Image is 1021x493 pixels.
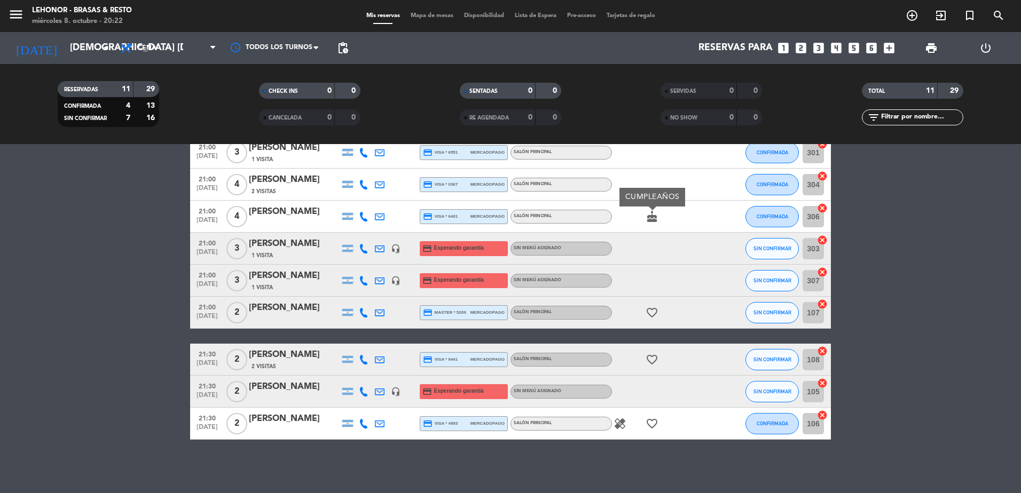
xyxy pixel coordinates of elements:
input: Filtrar por nombre... [880,112,963,123]
span: Mapa de mesas [405,13,459,19]
span: CANCELADA [269,115,302,121]
strong: 0 [327,87,332,94]
span: SALÓN PRINCIPAL [514,214,552,218]
span: [DATE] [194,185,221,197]
span: 21:30 [194,379,221,392]
i: cake [646,210,658,223]
span: CONFIRMADA [757,213,788,219]
span: 21:00 [194,204,221,217]
span: 1 Visita [252,251,273,260]
span: CHECK INS [269,89,298,94]
span: SALÓN PRINCIPAL [514,182,552,186]
span: Sin menú asignado [514,278,561,282]
span: mercadopago [470,149,505,156]
span: Mis reservas [361,13,405,19]
div: LOG OUT [959,32,1013,64]
strong: 16 [146,114,157,122]
div: [PERSON_NAME] [249,173,340,187]
strong: 0 [729,114,734,121]
button: SIN CONFIRMAR [745,238,799,259]
i: exit_to_app [934,9,947,22]
button: SIN CONFIRMAR [745,349,799,370]
span: Lista de Espera [509,13,562,19]
strong: 7 [126,114,130,122]
span: visa * 8441 [423,355,458,364]
span: [DATE] [194,424,221,436]
i: cancel [817,378,828,388]
i: credit_card [423,308,433,317]
i: looks_5 [847,41,861,55]
button: CONFIRMADA [745,174,799,195]
i: cancel [817,139,828,149]
i: looks_4 [829,41,843,55]
div: [PERSON_NAME] [249,348,340,362]
i: search [992,9,1005,22]
i: [DATE] [8,36,65,60]
span: visa * 4993 [423,419,458,428]
strong: 0 [528,87,532,94]
span: 21:00 [194,172,221,185]
span: visa * 6551 [423,148,458,157]
span: SALÓN PRINCIPAL [514,421,552,425]
span: master * 5209 [423,308,466,317]
i: arrow_drop_down [99,42,112,54]
i: looks_two [794,41,808,55]
span: Reservas para [698,43,773,53]
span: SIN CONFIRMAR [753,356,791,362]
i: cancel [817,267,828,277]
div: [PERSON_NAME] [249,301,340,315]
button: CONFIRMADA [745,413,799,434]
i: favorite_border [646,417,658,430]
i: healing [614,417,626,430]
i: headset_mic [391,244,400,253]
i: cancel [817,299,828,309]
i: credit_card [423,355,433,364]
span: TOTAL [868,89,885,94]
div: [PERSON_NAME] [249,380,340,394]
span: SENTADAS [469,89,498,94]
span: [DATE] [194,313,221,325]
div: [PERSON_NAME] [249,269,340,283]
button: SIN CONFIRMAR [745,302,799,323]
strong: 29 [146,85,157,93]
span: CONFIRMADA [757,149,788,155]
span: 21:30 [194,347,221,360]
span: Disponibilidad [459,13,509,19]
div: Lehonor - Brasas & Resto [32,5,132,16]
button: CONFIRMADA [745,206,799,227]
span: NO SHOW [670,115,697,121]
span: mercadopago [470,309,505,316]
span: mercadopago [470,181,505,188]
i: favorite_border [646,306,658,319]
i: looks_one [776,41,790,55]
span: 2 Visitas [252,187,276,196]
i: looks_3 [812,41,826,55]
i: cancel [817,235,828,245]
span: 4 [226,206,247,227]
span: 1 Visita [252,283,273,292]
i: cancel [817,171,828,181]
span: RESERVADAS [64,87,98,92]
span: 4 [226,174,247,195]
i: credit_card [423,180,433,189]
strong: 0 [351,87,358,94]
span: SIN CONFIRMAR [64,116,107,121]
span: SIN CONFIRMAR [753,309,791,315]
span: Sin menú asignado [514,246,561,250]
span: Esperando garantía [434,387,484,395]
span: Tarjetas de regalo [601,13,661,19]
strong: 11 [926,87,934,94]
i: turned_in_not [963,9,976,22]
span: 21:00 [194,236,221,249]
span: 21:00 [194,300,221,313]
span: 2 [226,413,247,434]
i: credit_card [423,419,433,428]
strong: 13 [146,102,157,109]
span: CONFIRMADA [757,181,788,187]
strong: 0 [753,87,760,94]
strong: 29 [950,87,961,94]
div: miércoles 8. octubre - 20:22 [32,16,132,27]
span: [DATE] [194,217,221,229]
span: print [925,42,938,54]
span: [DATE] [194,281,221,293]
